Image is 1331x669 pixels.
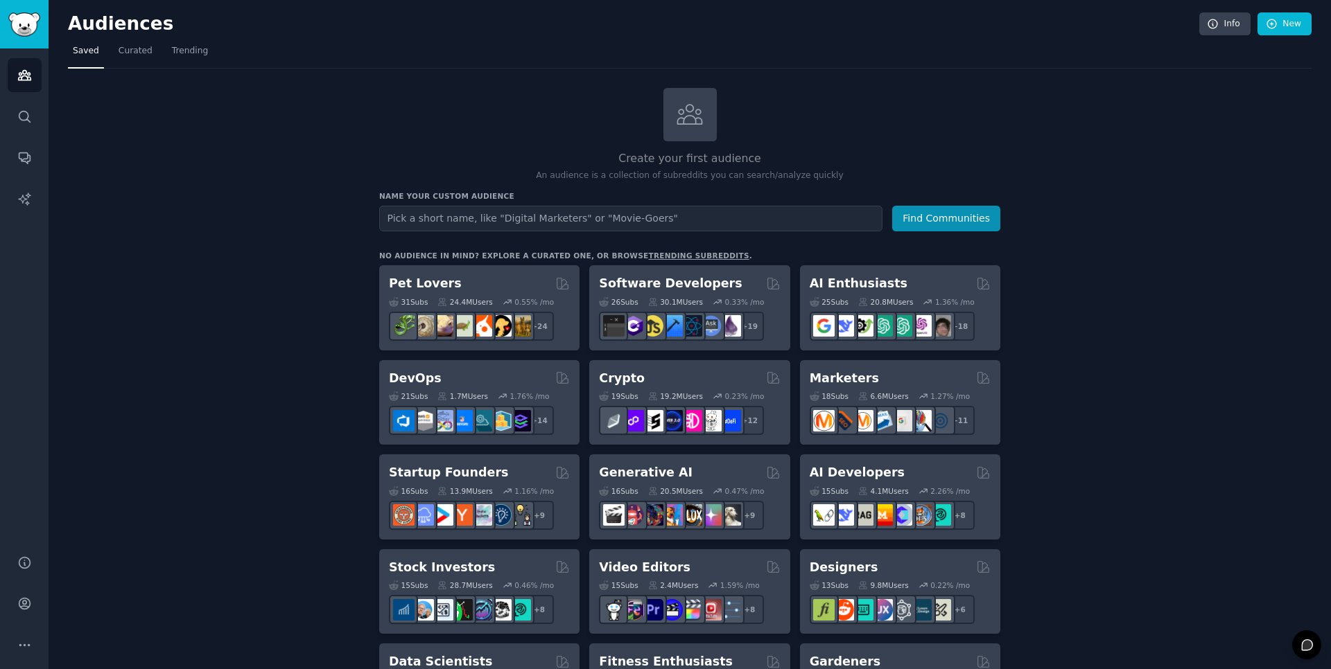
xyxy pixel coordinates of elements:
img: finalcutpro [681,599,702,621]
div: 1.7M Users [437,391,488,401]
div: 28.7M Users [437,580,492,590]
img: MistralAI [871,504,893,526]
img: starryai [700,504,722,526]
img: DeepSeek [833,315,854,337]
div: + 18 [946,312,975,341]
img: AskComputerScience [700,315,722,337]
img: swingtrading [490,599,512,621]
img: postproduction [720,599,741,621]
div: 16 Sub s [599,486,638,496]
div: + 8 [525,595,554,624]
div: 24.4M Users [437,297,492,307]
img: learnjavascript [642,315,663,337]
div: 2.4M Users [648,580,699,590]
img: 0xPolygon [623,410,644,431]
h2: Startup Founders [389,464,508,481]
img: MarketingResearch [910,410,932,431]
div: 16 Sub s [389,486,428,496]
div: 20.5M Users [648,486,703,496]
img: csharp [623,315,644,337]
img: ethstaker [642,410,663,431]
img: AskMarketing [852,410,873,431]
h2: Software Developers [599,275,742,292]
img: elixir [720,315,741,337]
img: OnlineMarketing [930,410,951,431]
div: 19 Sub s [599,391,638,401]
div: + 8 [735,595,764,624]
img: LangChain [813,504,835,526]
div: + 19 [735,312,764,341]
div: 1.16 % /mo [514,486,554,496]
a: Curated [114,40,157,69]
a: trending subreddits [648,251,749,260]
img: CryptoNews [700,410,722,431]
div: 19.2M Users [648,391,703,401]
img: StocksAndTrading [471,599,492,621]
img: Rag [852,504,873,526]
div: 2.26 % /mo [930,486,970,496]
div: 30.1M Users [648,297,703,307]
h2: Video Editors [599,559,690,576]
img: PlatformEngineers [510,410,531,431]
img: DeepSeek [833,504,854,526]
img: technicalanalysis [510,599,531,621]
img: DevOpsLinks [451,410,473,431]
div: 13 Sub s [810,580,849,590]
div: 31 Sub s [389,297,428,307]
img: chatgpt_promptDesign [871,315,893,337]
img: Trading [451,599,473,621]
img: ValueInvesting [412,599,434,621]
img: software [603,315,625,337]
div: 20.8M Users [858,297,913,307]
div: 1.36 % /mo [935,297,975,307]
img: googleads [891,410,912,431]
img: defiblockchain [681,410,702,431]
div: No audience in mind? Explore a curated one, or browse . [379,251,752,260]
a: Trending [167,40,213,69]
h2: AI Developers [810,464,905,481]
span: Saved [73,45,99,57]
h2: AI Enthusiasts [810,275,907,292]
img: chatgpt_prompts_ [891,315,912,337]
img: iOSProgramming [661,315,683,337]
a: New [1258,12,1312,36]
img: gopro [603,599,625,621]
img: defi_ [720,410,741,431]
img: growmybusiness [510,504,531,526]
div: 18 Sub s [810,391,849,401]
a: Info [1199,12,1251,36]
span: Trending [172,45,208,57]
img: azuredevops [393,410,415,431]
a: Saved [68,40,104,69]
img: sdforall [661,504,683,526]
img: Entrepreneurship [490,504,512,526]
img: AIDevelopersSociety [930,504,951,526]
img: Forex [432,599,453,621]
div: 26 Sub s [599,297,638,307]
div: + 11 [946,406,975,435]
img: OpenAIDev [910,315,932,337]
img: UXDesign [871,599,893,621]
p: An audience is a collection of subreddits you can search/analyze quickly [379,170,1000,182]
img: dividends [393,599,415,621]
img: DreamBooth [720,504,741,526]
div: 0.55 % /mo [514,297,554,307]
img: dogbreed [510,315,531,337]
div: 1.76 % /mo [510,391,550,401]
img: learndesign [910,599,932,621]
img: Docker_DevOps [432,410,453,431]
img: Emailmarketing [871,410,893,431]
div: 21 Sub s [389,391,428,401]
img: ycombinator [451,504,473,526]
h2: Crypto [599,370,645,387]
img: typography [813,599,835,621]
div: 15 Sub s [810,486,849,496]
img: ArtificalIntelligence [930,315,951,337]
h3: Name your custom audience [379,191,1000,201]
div: + 9 [735,501,764,530]
h2: Stock Investors [389,559,495,576]
img: ballpython [412,315,434,337]
img: logodesign [833,599,854,621]
img: aivideo [603,504,625,526]
img: VideoEditors [661,599,683,621]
